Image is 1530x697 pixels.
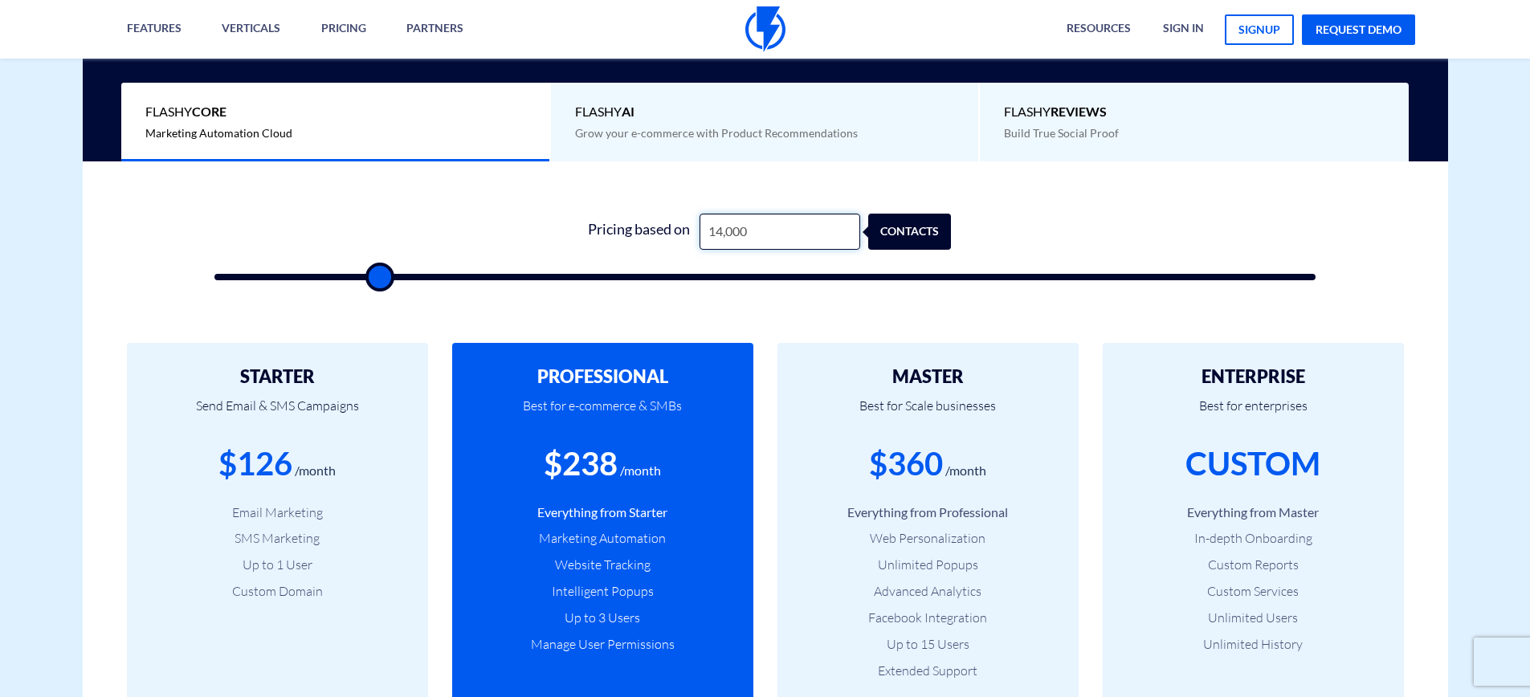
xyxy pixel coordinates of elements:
li: Facebook Integration [802,609,1055,627]
h2: ENTERPRISE [1127,367,1380,386]
b: Core [192,104,226,119]
p: Best for enterprises [1127,386,1380,441]
li: Email Marketing [151,503,404,522]
div: Pricing based on [579,214,700,250]
div: /month [620,462,661,480]
div: $238 [544,441,618,487]
li: Custom Domain [151,582,404,601]
a: signup [1225,14,1294,45]
li: Everything from Master [1127,503,1380,522]
div: contacts [890,214,973,250]
p: Best for Scale businesses [802,386,1055,441]
div: /month [945,462,986,480]
span: Flashy [1004,103,1385,121]
li: Up to 1 User [151,556,404,574]
div: $360 [869,441,943,487]
li: Custom Reports [1127,556,1380,574]
li: Advanced Analytics [802,582,1055,601]
li: Web Personalization [802,529,1055,548]
div: CUSTOM [1185,441,1320,487]
li: Extended Support [802,662,1055,680]
a: request demo [1302,14,1415,45]
li: Unlimited Users [1127,609,1380,627]
div: /month [295,462,336,480]
li: In-depth Onboarding [1127,529,1380,548]
b: AI [622,104,634,119]
li: SMS Marketing [151,529,404,548]
span: Flashy [575,103,955,121]
li: Custom Services [1127,582,1380,601]
li: Unlimited History [1127,635,1380,654]
p: Best for e-commerce & SMBs [476,386,729,441]
h2: STARTER [151,367,404,386]
li: Marketing Automation [476,529,729,548]
b: REVIEWS [1051,104,1107,119]
p: Send Email & SMS Campaigns [151,386,404,441]
span: Flashy [145,103,525,121]
li: Unlimited Popups [802,556,1055,574]
li: Up to 3 Users [476,609,729,627]
li: Manage User Permissions [476,635,729,654]
li: Everything from Professional [802,503,1055,522]
div: $126 [218,441,292,487]
li: Intelligent Popups [476,582,729,601]
h2: MASTER [802,367,1055,386]
span: Grow your e-commerce with Product Recommendations [575,126,858,140]
h2: PROFESSIONAL [476,367,729,386]
span: Marketing Automation Cloud [145,126,292,140]
li: Website Tracking [476,556,729,574]
li: Up to 15 Users [802,635,1055,654]
span: Build True Social Proof [1004,126,1119,140]
li: Everything from Starter [476,503,729,522]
